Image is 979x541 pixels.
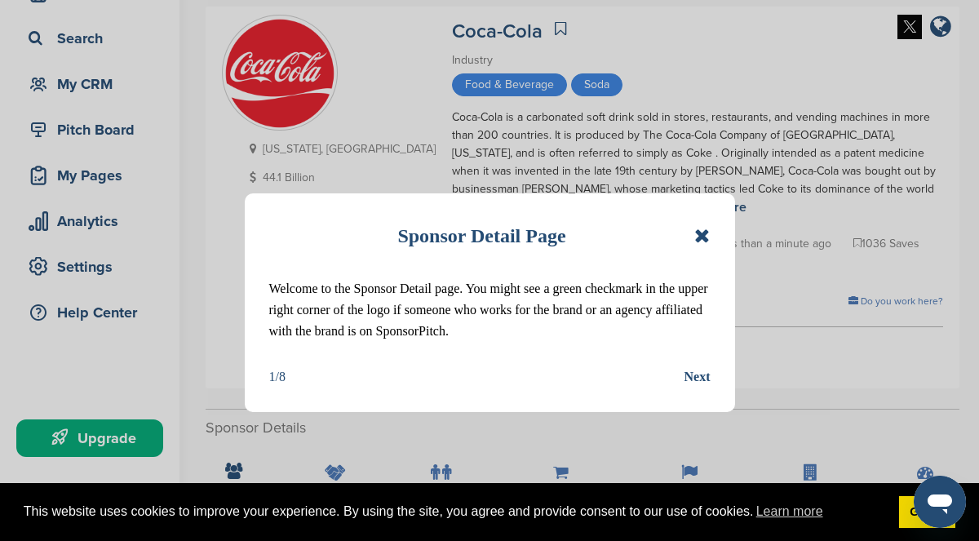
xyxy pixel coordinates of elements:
[24,499,886,524] span: This website uses cookies to improve your experience. By using the site, you agree and provide co...
[269,278,711,342] p: Welcome to the Sponsor Detail page. You might see a green checkmark in the upper right corner of ...
[754,499,826,524] a: learn more about cookies
[899,496,955,529] a: dismiss cookie message
[684,366,711,388] button: Next
[269,366,286,388] div: 1/8
[397,218,565,254] h1: Sponsor Detail Page
[914,476,966,528] iframe: Button to launch messaging window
